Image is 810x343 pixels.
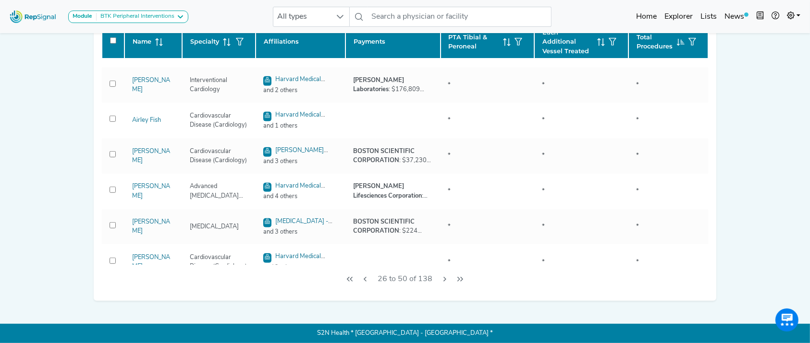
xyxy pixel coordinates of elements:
[342,270,357,288] button: First Page
[354,37,385,46] span: Payments
[94,324,716,343] p: S2N Health * [GEOGRAPHIC_DATA] - [GEOGRAPHIC_DATA] *
[184,253,254,271] div: Cardiovascular Disease (Cardiology)
[353,217,433,236] div: : $224
[132,148,170,164] a: [PERSON_NAME]
[133,37,151,46] span: Name
[697,7,721,26] a: Lists
[374,270,436,288] span: 26 to 50 of 138
[184,182,254,200] div: Advanced [MEDICAL_DATA] and Transplant Cardiology
[752,7,768,26] button: Intel Book
[258,263,344,272] span: and 3 others
[68,11,188,23] button: ModuleBTK Peripheral Interventions
[184,76,254,94] div: Interventional Cardiology
[132,117,161,123] a: Airley Fish
[132,183,170,199] a: [PERSON_NAME]
[258,192,344,201] span: and 4 others
[437,270,453,288] button: Next Page
[263,183,328,227] a: Harvard Medical Faculty Phys at [PERSON_NAME][GEOGRAPHIC_DATA] Deaconess Med Ctr INC
[132,254,170,270] a: [PERSON_NAME]
[73,13,92,19] strong: Module
[184,111,254,130] div: Cardiovascular Disease (Cardiology)
[542,28,593,56] span: Each Additional Vessel Treated
[353,76,433,94] div: : $176,809
[263,253,328,298] a: Harvard Medical Faculty Phys at [PERSON_NAME][GEOGRAPHIC_DATA] Deaconess Med Ctr INC
[190,37,219,46] span: Specialty
[368,7,552,27] input: Search a physician or facility
[632,7,661,26] a: Home
[353,148,415,164] strong: BOSTON SCIENTIFIC CORPORATION
[273,7,331,26] span: All types
[453,270,468,288] button: Last Page
[353,219,415,234] strong: BOSTON SCIENTIFIC CORPORATION
[184,147,254,165] div: Cardiovascular Disease (Cardiology)
[97,13,174,21] div: BTK Peripheral Interventions
[263,147,328,165] a: [PERSON_NAME][GEOGRAPHIC_DATA]
[353,183,422,199] strong: [PERSON_NAME] Lifesciences Corporation
[721,7,752,26] a: News
[263,112,328,156] a: Harvard Medical Faculty Phys at [PERSON_NAME][GEOGRAPHIC_DATA] Deaconess Med Ctr INC
[637,33,673,51] span: Total Procedures
[132,219,170,234] a: [PERSON_NAME]
[264,37,299,46] span: Affiliations
[353,182,433,200] div: : $98,926
[258,157,344,166] span: and 3 others
[449,33,500,51] span: PTA Tibial & Peroneal
[258,86,344,95] span: and 2 others
[184,222,245,231] div: [MEDICAL_DATA]
[353,77,404,93] strong: [PERSON_NAME] Laboratories
[263,76,328,121] a: Harvard Medical Faculty Phys at [PERSON_NAME][GEOGRAPHIC_DATA] Deaconess Med Ctr INC
[132,77,170,93] a: [PERSON_NAME]
[661,7,697,26] a: Explorer
[353,147,433,165] div: : $37,230
[258,121,344,130] span: and 1 others
[258,227,344,237] span: and 3 others
[263,218,332,245] a: [MEDICAL_DATA] - Hmfp at [GEOGRAPHIC_DATA]
[357,270,373,288] button: Previous Page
